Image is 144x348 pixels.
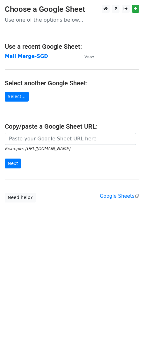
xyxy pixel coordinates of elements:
small: Example: [URL][DOMAIN_NAME] [5,146,70,151]
a: View [78,53,94,59]
a: Select... [5,92,29,102]
a: Need help? [5,193,36,202]
h3: Choose a Google Sheet [5,5,139,14]
p: Use one of the options below... [5,17,139,23]
h4: Select another Google Sheet: [5,79,139,87]
a: Mail Merge-SGD [5,53,48,59]
a: Google Sheets [100,193,139,199]
input: Paste your Google Sheet URL here [5,133,136,145]
input: Next [5,159,21,168]
h4: Use a recent Google Sheet: [5,43,139,50]
small: View [84,54,94,59]
h4: Copy/paste a Google Sheet URL: [5,123,139,130]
